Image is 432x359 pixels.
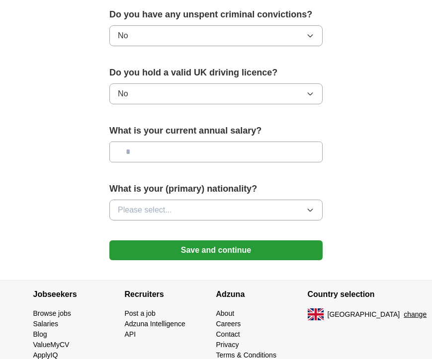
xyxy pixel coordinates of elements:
span: No [118,30,128,42]
button: Please select... [109,200,323,220]
a: ValueMyCV [33,341,70,349]
button: No [109,83,323,104]
img: UK flag [308,308,324,320]
a: Salaries [33,320,59,328]
a: Careers [216,320,241,328]
a: Adzuna Intelligence [125,320,185,328]
span: [GEOGRAPHIC_DATA] [328,309,400,320]
h4: Country selection [308,281,399,308]
a: Terms & Conditions [216,351,276,359]
a: Privacy [216,341,239,349]
a: Blog [33,330,47,338]
a: API [125,330,136,338]
a: Post a job [125,309,156,317]
label: Do you have any unspent criminal convictions? [109,8,323,21]
a: About [216,309,235,317]
a: ApplyIQ [33,351,58,359]
label: Do you hold a valid UK driving licence? [109,66,323,79]
a: Contact [216,330,240,338]
label: What is your (primary) nationality? [109,182,323,196]
button: No [109,25,323,46]
button: change [404,309,427,320]
span: Please select... [118,204,172,216]
span: No [118,88,128,100]
button: Save and continue [109,240,323,260]
a: Browse jobs [33,309,71,317]
label: What is your current annual salary? [109,124,323,138]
